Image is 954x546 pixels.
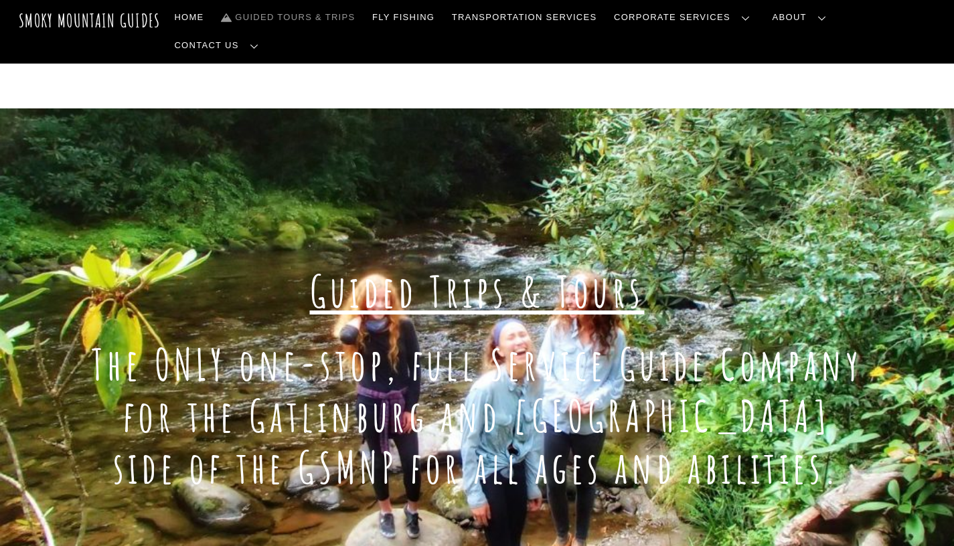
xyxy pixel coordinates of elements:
a: Contact Us [169,31,269,60]
span: Guided Trips & Tours [310,264,645,318]
a: Transportation Services [447,3,602,31]
a: Fly Fishing [367,3,440,31]
a: Home [169,3,210,31]
h1: The ONLY one-stop, full Service Guide Company for the Gatlinburg and [GEOGRAPHIC_DATA] side of th... [86,339,868,493]
a: About [767,3,837,31]
a: Smoky Mountain Guides [19,9,161,31]
a: Guided Tours & Trips [216,3,360,31]
a: Corporate Services [609,3,761,31]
